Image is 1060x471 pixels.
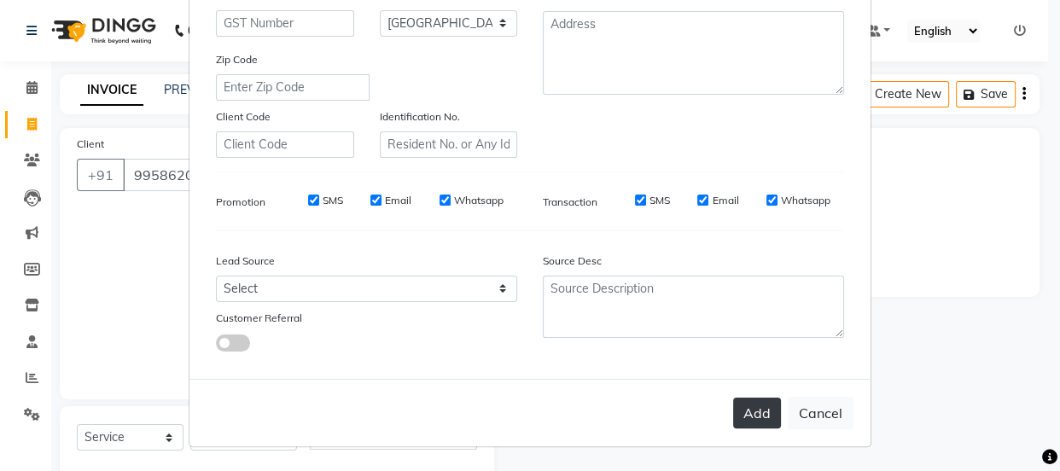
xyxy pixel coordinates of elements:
input: GST Number [216,10,354,37]
label: Email [712,193,738,208]
button: Add [733,398,781,428]
label: Email [385,193,411,208]
label: Whatsapp [454,193,504,208]
input: Client Code [216,131,354,158]
label: SMS [323,193,343,208]
label: Whatsapp [781,193,830,208]
label: SMS [649,193,670,208]
label: Source Desc [543,253,602,269]
input: Resident No. or Any Id [380,131,518,158]
label: Client Code [216,109,271,125]
button: Cancel [788,397,853,429]
label: Promotion [216,195,265,210]
label: Lead Source [216,253,275,269]
label: Customer Referral [216,311,302,326]
input: Enter Zip Code [216,74,370,101]
label: Identification No. [380,109,460,125]
label: Zip Code [216,52,258,67]
label: Transaction [543,195,597,210]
